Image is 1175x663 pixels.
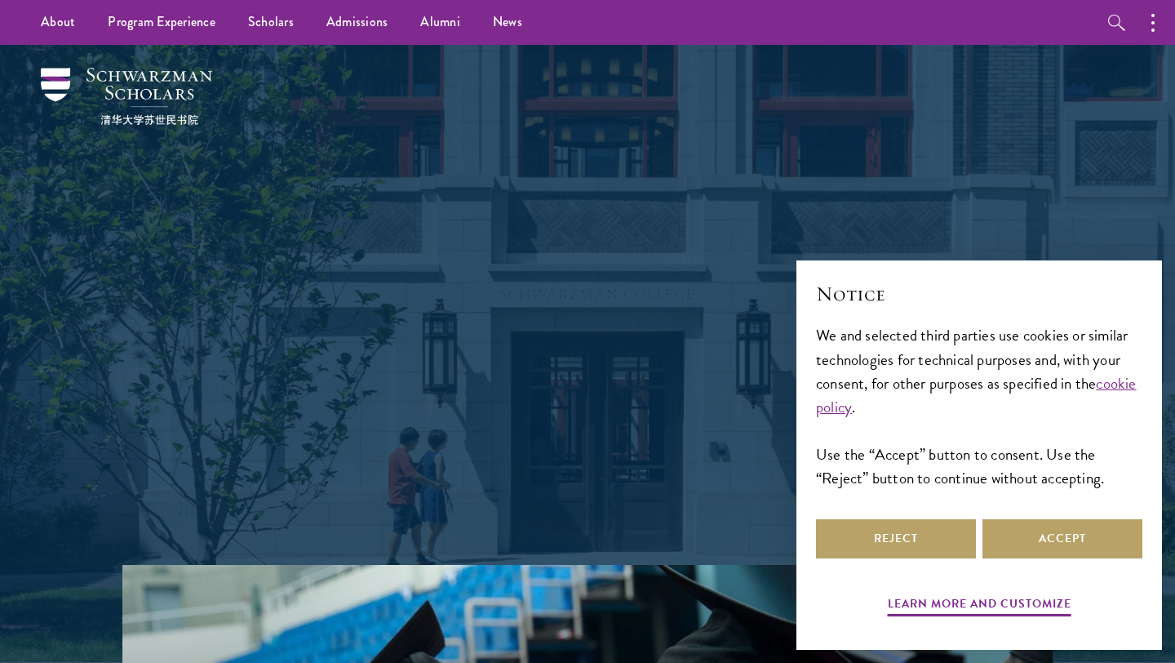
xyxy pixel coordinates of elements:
button: Learn more and customize [888,594,1071,619]
a: cookie policy [816,372,1137,419]
button: Accept [982,519,1142,558]
h2: Notice [816,280,1142,308]
button: Reject [816,519,976,558]
div: We and selected third parties use cookies or similar technologies for technical purposes and, wit... [816,323,1142,489]
img: Schwarzman Scholars [41,68,212,125]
